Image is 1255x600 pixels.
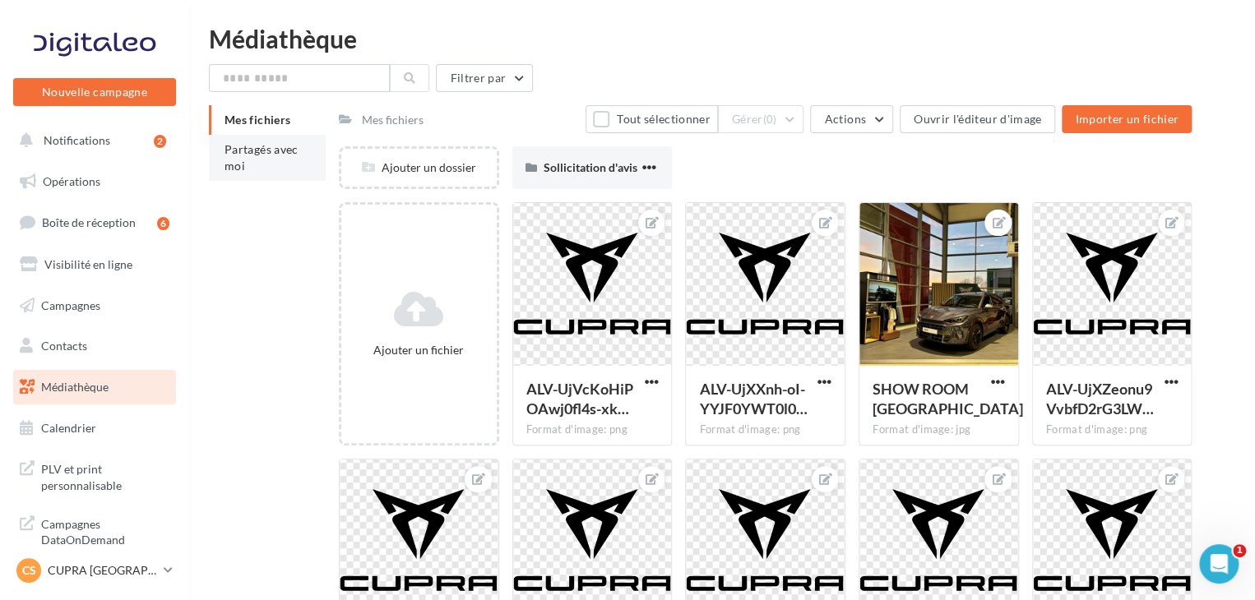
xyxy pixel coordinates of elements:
span: PLV et print personnalisable [41,458,169,493]
a: Campagnes DataOnDemand [10,506,179,555]
a: Médiathèque [10,370,179,404]
a: PLV et print personnalisable [10,451,179,500]
span: Notifications [44,133,110,147]
a: Visibilité en ligne [10,247,179,282]
span: Calendrier [41,421,96,435]
span: Sollicitation d'avis [544,160,637,174]
span: Opérations [43,174,100,188]
div: 6 [157,217,169,230]
span: SHOW ROOM ST QUENTIN [873,380,1023,418]
span: Boîte de réception [42,215,136,229]
button: Gérer(0) [718,105,804,133]
button: Actions [810,105,892,133]
div: Mes fichiers [362,112,424,128]
button: Nouvelle campagne [13,78,176,106]
span: Partagés avec moi [225,142,299,173]
button: Filtrer par [436,64,533,92]
a: Calendrier [10,411,179,445]
span: (0) [763,113,777,126]
button: Importer un fichier [1062,105,1192,133]
span: Contacts [41,339,87,353]
a: CS CUPRA [GEOGRAPHIC_DATA] [13,555,176,586]
div: 2 [154,135,166,148]
a: Contacts [10,329,179,363]
span: Actions [824,112,865,126]
span: 1 [1233,544,1246,557]
span: ALV-UjVcKoHiPOAwj0fl4s-xkRqLiXxnBHmV4GUoG_5ScGIKu6jTQxP4 [526,380,633,418]
span: ALV-UjXZeonu9VvbfD2rG3LWhTmpjWMhPoTtgP4rrvQXUelTzOAI3Aif [1046,380,1154,418]
a: Opérations [10,164,179,199]
div: Médiathèque [209,26,1235,51]
div: Format d'image: png [1046,422,1179,437]
span: ALV-UjXXnh-oI-YYJF0YWT0l027dFqhjt0nbQiuPiSOgNyySR5AJ63YY [699,380,807,418]
button: Ouvrir l'éditeur d'image [900,105,1055,133]
p: CUPRA [GEOGRAPHIC_DATA] [48,562,157,579]
span: CS [22,562,36,579]
span: Importer un fichier [1075,112,1179,126]
iframe: Intercom live chat [1199,544,1239,584]
div: Ajouter un fichier [348,342,490,358]
span: Médiathèque [41,380,109,394]
div: Ajouter un dossier [341,159,497,176]
a: Boîte de réception6 [10,205,179,240]
button: Tout sélectionner [586,105,717,133]
div: Format d'image: jpg [873,422,1005,437]
span: Campagnes [41,298,100,312]
div: Format d'image: png [526,422,659,437]
span: Mes fichiers [225,113,290,127]
div: Format d'image: png [699,422,831,437]
span: Visibilité en ligne [44,257,132,271]
a: Campagnes [10,288,179,323]
button: Notifications 2 [10,123,173,158]
span: Campagnes DataOnDemand [41,513,169,548]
